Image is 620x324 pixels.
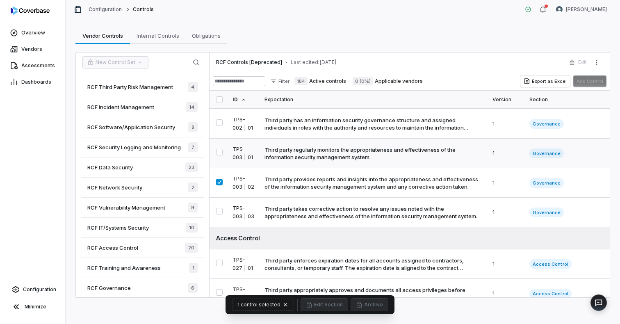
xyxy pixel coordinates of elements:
[216,208,223,214] button: Select TPS-003 | 03 control
[81,97,204,117] a: RCF Incident Management14
[186,102,198,112] span: 14
[188,122,198,132] span: 8
[488,168,524,198] td: 1
[228,198,260,227] td: TPS-003 | 03
[291,59,337,66] span: Last edited: [DATE]
[264,205,479,220] div: Third party takes corrective action to resolve any issues noted with the appropriateness and effe...
[25,303,46,310] span: Minimize
[264,116,479,131] div: Third party has an information security governance structure and assigned individuals in roles wi...
[529,208,564,217] span: Governance
[264,176,479,190] div: Third party provides reports and insights into the appropriateness and effectiveness of the infor...
[21,62,55,69] span: Assessments
[264,146,479,161] div: Third party regularly monitors the appropriateness and effectiveness of the information security ...
[228,279,260,308] td: TPS-028 | 01
[21,46,42,52] span: Vendors
[189,263,198,273] span: 1
[87,244,138,251] span: RCF Access Control
[488,279,524,308] td: 1
[81,218,204,238] a: RCF IT/Systems Security10
[81,157,204,178] a: RCF Data Security23
[216,179,223,185] button: Select TPS-003 | 02 control
[3,282,62,297] a: Configuration
[2,58,64,73] a: Assessments
[228,249,260,279] td: TPS-027 | 01
[216,260,223,266] button: Select TPS-027 | 01 control
[2,75,64,89] a: Dashboards
[232,91,255,108] div: ID
[228,109,260,139] td: TPS-002 | 01
[566,6,607,13] span: [PERSON_NAME]
[79,30,126,41] span: Vendor Controls
[87,184,142,191] span: RCF Network Security
[81,238,204,258] a: RCF Access Control20
[556,6,563,13] img: Hannah Fozard avatar
[81,198,204,218] a: RCF Vulnerability Management9
[89,6,122,13] a: Configuration
[87,204,165,211] span: RCF Vulnerability Management
[294,77,346,85] label: Active controls
[529,91,603,108] div: Section
[353,77,423,85] label: Applicable vendors
[216,149,223,155] button: Select TPS-003 | 01 control
[87,164,133,171] span: RCF Data Security
[21,79,51,85] span: Dashboards
[520,75,570,87] button: Export as Excel
[87,144,181,151] span: RCF Security Logging and Monitoring
[87,103,154,111] span: RCF Incident Management
[81,178,204,198] a: RCF Network Security2
[278,78,289,84] span: Filter
[488,139,524,168] td: 1
[87,83,173,91] span: RCF Third Party Risk Management
[529,259,571,269] span: Access Control
[264,91,483,108] div: Expectation
[133,30,182,41] span: Internal Controls
[87,264,161,272] span: RCF Training and Awareness
[529,289,571,299] span: Access Control
[228,168,260,198] td: TPS-003 | 02
[188,203,198,212] span: 9
[188,183,198,192] span: 2
[81,77,204,97] a: RCF Third Party Risk Management4
[11,7,50,15] img: logo-D7KZi-bG.svg
[551,3,612,16] button: Hannah Fozard avatar[PERSON_NAME]
[590,56,603,68] button: More actions
[188,142,198,152] span: 7
[81,258,204,278] a: RCF Training and Awareness1
[185,243,198,253] span: 20
[216,234,603,242] div: Access Control
[188,82,198,92] span: 4
[21,30,45,36] span: Overview
[87,224,149,231] span: RCF IT/Systems Security
[81,137,204,157] a: RCF Security Logging and Monitoring7
[2,25,64,40] a: Overview
[488,198,524,227] td: 1
[185,162,198,172] span: 23
[2,42,64,57] a: Vendors
[186,223,198,233] span: 10
[488,249,524,279] td: 1
[216,119,223,126] button: Select TPS-002 | 01 control
[267,76,293,86] button: Filter
[285,59,287,65] span: •
[228,139,260,168] td: TPS-003 | 01
[3,299,62,315] button: Minimize
[264,257,479,272] div: Third party enforces expiration dates for all accounts assigned to contractors, consultants, or t...
[529,119,564,129] span: Governance
[488,109,524,139] td: 1
[294,77,308,85] span: 184
[87,284,131,292] span: RCF Governance
[188,283,198,293] span: 6
[133,6,154,13] span: Controls
[216,289,223,296] button: Select TPS-028 | 01 control
[492,91,520,108] div: Version
[23,286,56,293] span: Configuration
[81,117,204,137] a: RCF Software/Application Security8
[189,30,224,41] span: Obligations
[529,148,564,158] span: Governance
[529,178,564,188] span: Governance
[81,278,204,298] a: RCF Governance6
[264,286,479,301] div: Third party appropriately approves and documents all access privileges before issuance.
[216,59,282,66] span: RCF Controls [Deprecated]
[353,77,373,85] span: 0 (0%)
[87,123,175,131] span: RCF Software/Application Security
